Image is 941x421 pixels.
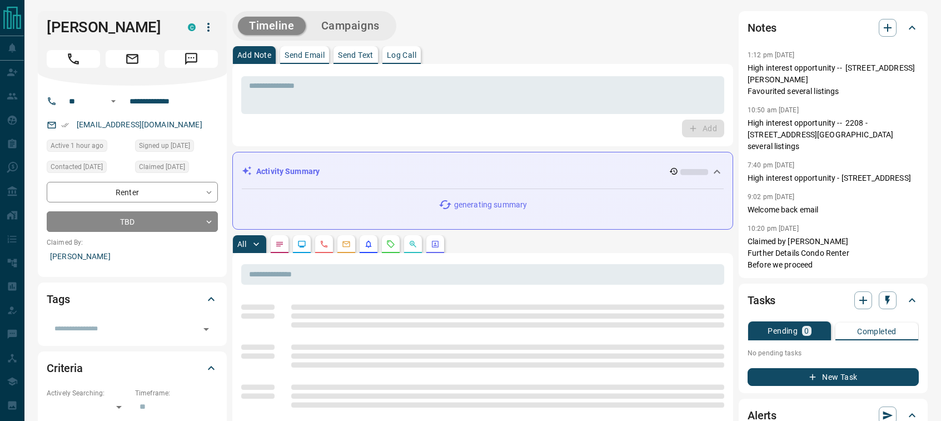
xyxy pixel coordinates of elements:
[47,388,130,398] p: Actively Searching:
[139,161,185,172] span: Claimed [DATE]
[256,166,320,177] p: Activity Summary
[47,290,69,308] h2: Tags
[748,287,919,314] div: Tasks
[310,17,391,35] button: Campaigns
[386,240,395,249] svg: Requests
[47,355,218,382] div: Criteria
[409,240,417,249] svg: Opportunities
[748,368,919,386] button: New Task
[61,121,69,129] svg: Email Verified
[47,50,100,68] span: Call
[285,51,325,59] p: Send Email
[47,237,218,247] p: Claimed By:
[748,106,799,114] p: 10:50 am [DATE]
[454,199,527,211] p: generating summary
[47,161,130,176] div: Sat Sep 13 2025
[857,328,897,335] p: Completed
[188,23,196,31] div: condos.ca
[748,172,919,184] p: High interest opportunity - [STREET_ADDRESS]
[748,51,795,59] p: 1:12 pm [DATE]
[242,161,724,182] div: Activity Summary
[237,51,271,59] p: Add Note
[106,50,159,68] span: Email
[804,327,809,335] p: 0
[748,345,919,361] p: No pending tasks
[135,161,218,176] div: Tue Aug 30 2022
[51,140,103,151] span: Active 1 hour ago
[297,240,306,249] svg: Lead Browsing Activity
[47,359,83,377] h2: Criteria
[342,240,351,249] svg: Emails
[238,17,306,35] button: Timeline
[77,120,202,129] a: [EMAIL_ADDRESS][DOMAIN_NAME]
[47,247,218,266] p: [PERSON_NAME]
[165,50,218,68] span: Message
[198,321,214,337] button: Open
[135,140,218,155] div: Wed Jun 22 2022
[47,182,218,202] div: Renter
[237,240,246,248] p: All
[47,286,218,313] div: Tags
[47,140,130,155] div: Mon Sep 15 2025
[320,240,328,249] svg: Calls
[748,291,775,309] h2: Tasks
[748,225,799,232] p: 10:20 pm [DATE]
[748,62,919,97] p: High interest opportunity -- [STREET_ADDRESS][PERSON_NAME] Favourited several listings
[748,204,919,216] p: Welcome back email
[748,236,919,271] p: Claimed by [PERSON_NAME] Further Details Condo Renter Before we proceed
[431,240,440,249] svg: Agent Actions
[748,19,776,37] h2: Notes
[47,18,171,36] h1: [PERSON_NAME]
[748,193,795,201] p: 9:02 pm [DATE]
[364,240,373,249] svg: Listing Alerts
[387,51,416,59] p: Log Call
[748,117,919,152] p: High interest opportunity -- 2208 - [STREET_ADDRESS][GEOGRAPHIC_DATA] several listings
[139,140,190,151] span: Signed up [DATE]
[338,51,374,59] p: Send Text
[51,161,103,172] span: Contacted [DATE]
[107,95,120,108] button: Open
[768,327,798,335] p: Pending
[135,388,218,398] p: Timeframe:
[275,240,284,249] svg: Notes
[748,161,795,169] p: 7:40 pm [DATE]
[748,14,919,41] div: Notes
[47,211,218,232] div: TBD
